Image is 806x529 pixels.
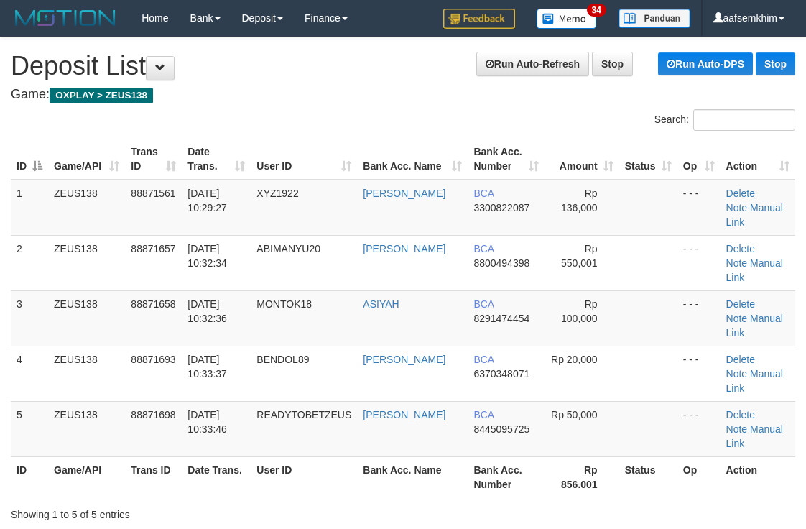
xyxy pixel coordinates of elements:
span: XYZ1922 [256,188,298,199]
td: 1 [11,180,48,236]
th: Bank Acc. Name: activate to sort column ascending [357,139,468,180]
span: Copy 8445095725 to clipboard [473,423,529,435]
span: 88871657 [131,243,175,254]
a: Delete [726,354,755,365]
td: 5 [11,401,48,456]
th: Rp 856.001 [545,456,619,497]
span: 88871561 [131,188,175,199]
span: Rp 50,000 [551,409,598,420]
a: Manual Link [726,257,783,283]
label: Search: [654,109,795,131]
a: Delete [726,188,755,199]
span: OXPLAY > ZEUS138 [50,88,153,103]
span: Copy 6370348071 to clipboard [473,368,529,379]
a: Stop [756,52,795,75]
span: BENDOL89 [256,354,309,365]
a: Run Auto-DPS [658,52,753,75]
h4: Game: [11,88,795,102]
img: Button%20Memo.svg [537,9,597,29]
th: Date Trans.: activate to sort column ascending [182,139,251,180]
td: 2 [11,235,48,290]
a: Delete [726,243,755,254]
span: [DATE] 10:29:27 [187,188,227,213]
span: Copy 8800494398 to clipboard [473,257,529,269]
a: [PERSON_NAME] [363,243,445,254]
img: Feedback.jpg [443,9,515,29]
span: [DATE] 10:32:36 [187,298,227,324]
th: Amount: activate to sort column ascending [545,139,619,180]
td: 4 [11,346,48,401]
a: Manual Link [726,423,783,449]
a: Manual Link [726,313,783,339]
td: ZEUS138 [48,290,125,346]
a: Note [726,257,748,269]
span: Copy 3300822087 to clipboard [473,202,529,213]
th: Op: activate to sort column ascending [677,139,721,180]
a: ASIYAH [363,298,399,310]
th: User ID [251,456,357,497]
a: [PERSON_NAME] [363,354,445,365]
th: Status: activate to sort column ascending [619,139,677,180]
span: Rp 100,000 [561,298,598,324]
th: Trans ID [125,456,182,497]
img: MOTION_logo.png [11,7,120,29]
span: Rp 20,000 [551,354,598,365]
span: MONTOK18 [256,298,312,310]
td: ZEUS138 [48,235,125,290]
td: - - - [677,346,721,401]
th: Trans ID: activate to sort column ascending [125,139,182,180]
a: Note [726,423,748,435]
span: 88871693 [131,354,175,365]
span: Rp 136,000 [561,188,598,213]
span: [DATE] 10:33:46 [187,409,227,435]
a: Manual Link [726,368,783,394]
td: - - - [677,235,721,290]
td: - - - [677,401,721,456]
span: BCA [473,354,494,365]
span: 88871658 [131,298,175,310]
span: [DATE] 10:33:37 [187,354,227,379]
th: ID: activate to sort column descending [11,139,48,180]
span: BCA [473,188,494,199]
td: - - - [677,180,721,236]
a: Delete [726,409,755,420]
span: READYTOBETZEUS [256,409,351,420]
span: 88871698 [131,409,175,420]
span: Copy 8291474454 to clipboard [473,313,529,324]
th: Op [677,456,721,497]
span: BCA [473,409,494,420]
th: Bank Acc. Number [468,456,545,497]
a: Stop [592,52,633,76]
a: Delete [726,298,755,310]
th: Bank Acc. Number: activate to sort column ascending [468,139,545,180]
span: 34 [587,4,606,17]
th: User ID: activate to sort column ascending [251,139,357,180]
span: Rp 550,001 [561,243,598,269]
td: ZEUS138 [48,401,125,456]
th: Status [619,456,677,497]
a: [PERSON_NAME] [363,409,445,420]
th: Date Trans. [182,456,251,497]
th: Action: activate to sort column ascending [721,139,795,180]
img: panduan.png [619,9,690,28]
a: [PERSON_NAME] [363,188,445,199]
th: Game/API [48,456,125,497]
a: Note [726,313,748,324]
span: BCA [473,243,494,254]
div: Showing 1 to 5 of 5 entries [11,502,325,522]
h1: Deposit List [11,52,795,80]
th: ID [11,456,48,497]
span: [DATE] 10:32:34 [187,243,227,269]
a: Run Auto-Refresh [476,52,589,76]
span: ABIMANYU20 [256,243,320,254]
input: Search: [693,109,795,131]
td: ZEUS138 [48,346,125,401]
span: BCA [473,298,494,310]
th: Game/API: activate to sort column ascending [48,139,125,180]
th: Bank Acc. Name [357,456,468,497]
td: 3 [11,290,48,346]
th: Action [721,456,795,497]
a: Note [726,202,748,213]
td: - - - [677,290,721,346]
td: ZEUS138 [48,180,125,236]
